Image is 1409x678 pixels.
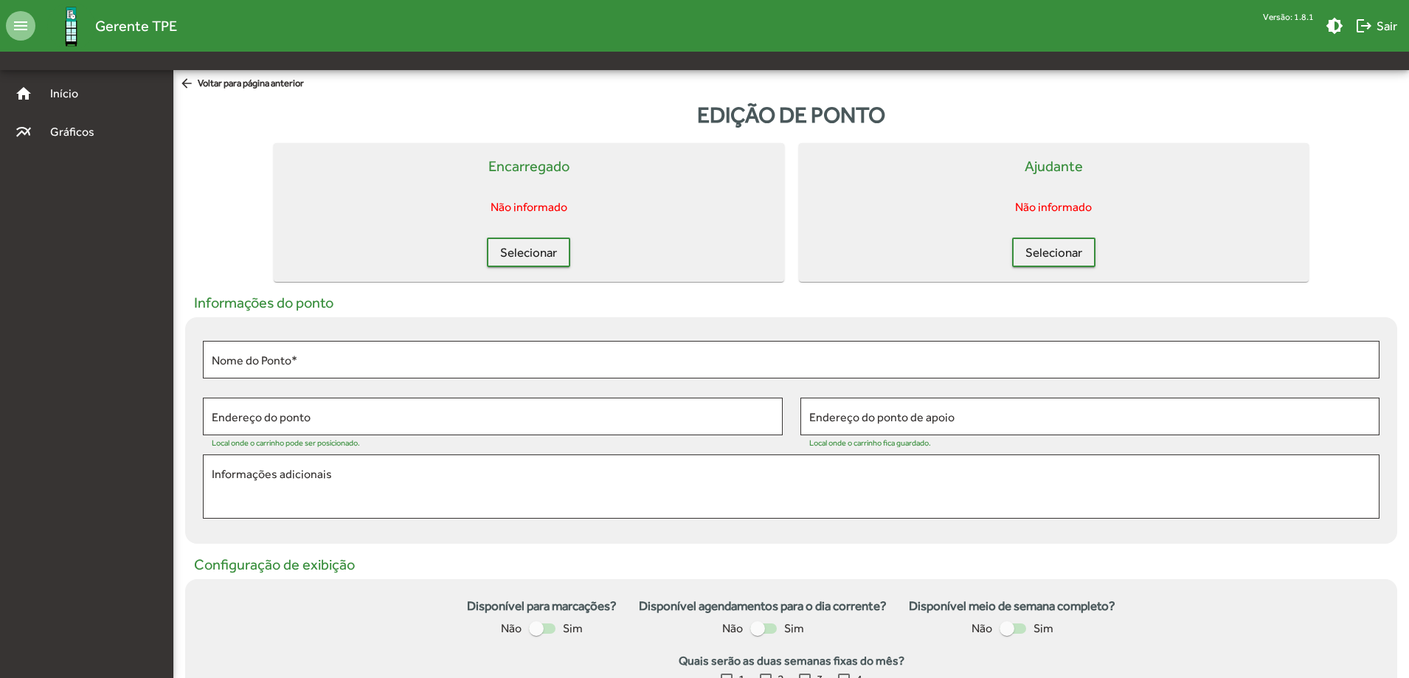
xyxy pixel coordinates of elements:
span: Não [722,620,743,637]
h5: Configuração de exibição [185,556,1397,573]
span: Início [41,85,100,103]
strong: Disponível para marcações? [467,597,617,616]
span: Sim [1034,620,1053,637]
div: Versão: 1.8.1 [1263,7,1314,26]
mat-hint: Local onde o carrinho pode ser posicionado. [212,438,360,447]
span: Sim [784,620,804,637]
strong: Disponível meio de semana completo? [909,597,1115,616]
strong: Disponível agendamentos para o dia corrente? [639,597,887,616]
span: Gerente TPE [95,14,177,38]
mat-hint: Local onde o carrinho fica guardado. [809,438,931,447]
span: Sair [1355,13,1397,39]
mat-icon: arrow_back [179,76,198,92]
strong: Quais serão as duas semanas fixas do mês? [203,652,1379,670]
a: Gerente TPE [35,2,177,50]
span: Selecionar [500,239,557,266]
mat-card-title: Ajudante [1025,155,1083,177]
span: Não [501,620,522,637]
span: Selecionar [1025,239,1082,266]
h5: Informações do ponto [185,294,1397,311]
span: Não [972,620,992,637]
mat-card-title: Encarregado [488,155,570,177]
button: Sair [1349,13,1403,39]
span: Gráficos [41,123,114,141]
span: Voltar para página anterior [179,76,304,92]
mat-card-content: Não informado [811,189,1297,226]
button: Selecionar [487,238,570,267]
span: Sim [563,620,583,637]
mat-icon: home [15,85,32,103]
button: Selecionar [1012,238,1095,267]
mat-card-content: Não informado [285,189,772,226]
mat-icon: logout [1355,17,1373,35]
mat-icon: multiline_chart [15,123,32,141]
mat-icon: brightness_medium [1326,17,1343,35]
img: Logo [47,2,95,50]
mat-icon: menu [6,11,35,41]
div: Edição de ponto [179,98,1403,131]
